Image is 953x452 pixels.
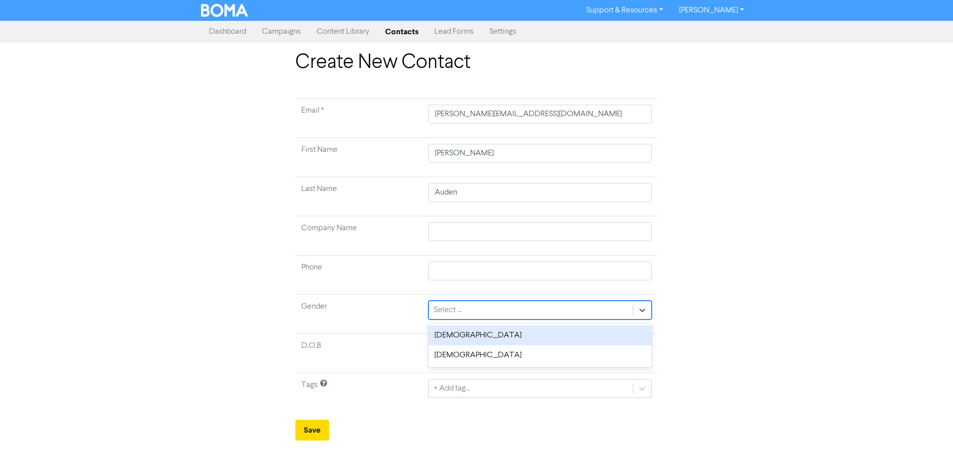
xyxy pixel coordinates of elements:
a: Dashboard [201,22,254,42]
a: [PERSON_NAME] [671,2,752,18]
td: Tags [295,373,422,412]
div: [DEMOGRAPHIC_DATA] [428,325,652,345]
img: BOMA Logo [201,4,248,17]
td: Phone [295,256,422,295]
td: Gender [295,295,422,334]
div: + Add tag... [434,383,470,394]
a: Lead Forms [426,22,481,42]
a: Campaigns [254,22,309,42]
td: Required [295,99,422,138]
a: Support & Resources [578,2,671,18]
td: Company Name [295,216,422,256]
td: Last Name [295,177,422,216]
div: [DEMOGRAPHIC_DATA] [428,345,652,365]
div: Select ... [434,304,462,316]
h1: Create New Contact [295,51,658,74]
td: D.O.B [295,334,422,373]
button: Save [295,420,329,441]
td: First Name [295,138,422,177]
a: Content Library [309,22,377,42]
a: Contacts [377,22,426,42]
iframe: Chat Widget [828,345,953,452]
a: Settings [481,22,524,42]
